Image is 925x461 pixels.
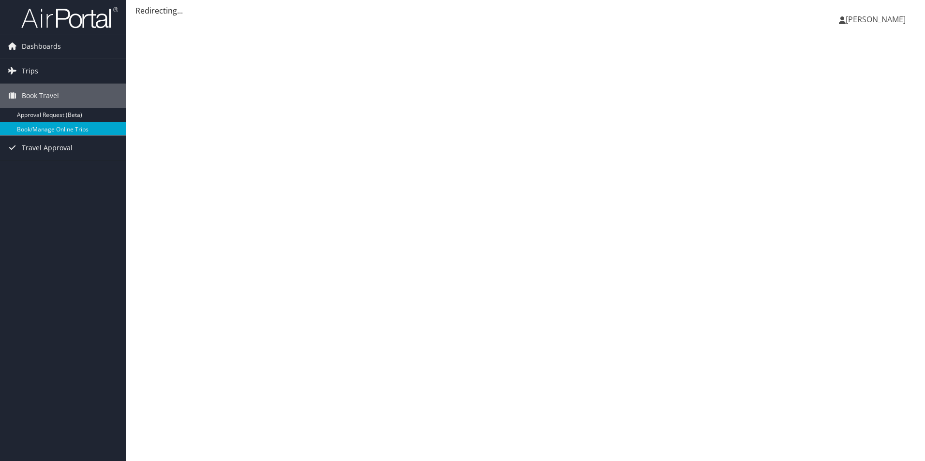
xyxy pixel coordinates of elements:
[22,136,73,160] span: Travel Approval
[22,34,61,58] span: Dashboards
[839,5,915,34] a: [PERSON_NAME]
[135,5,915,16] div: Redirecting...
[22,84,59,108] span: Book Travel
[21,6,118,29] img: airportal-logo.png
[22,59,38,83] span: Trips
[846,14,906,25] span: [PERSON_NAME]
